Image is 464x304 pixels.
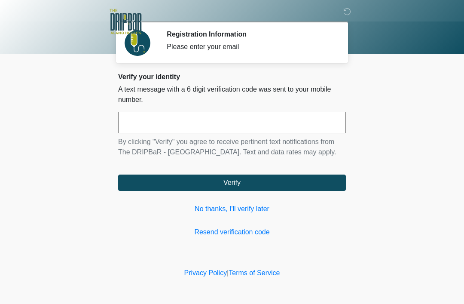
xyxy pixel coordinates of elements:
a: No thanks, I'll verify later [118,204,346,214]
p: By clicking "Verify" you agree to receive pertinent text notifications from The DRIPBaR - [GEOGRA... [118,137,346,157]
a: | [227,269,229,276]
img: The DRIPBaR - Alamo Heights Logo [110,6,142,37]
a: Terms of Service [229,269,280,276]
h2: Verify your identity [118,73,346,81]
a: Resend verification code [118,227,346,237]
p: A text message with a 6 digit verification code was sent to your mobile number. [118,84,346,105]
div: Please enter your email [167,42,333,52]
a: Privacy Policy [184,269,227,276]
button: Verify [118,175,346,191]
